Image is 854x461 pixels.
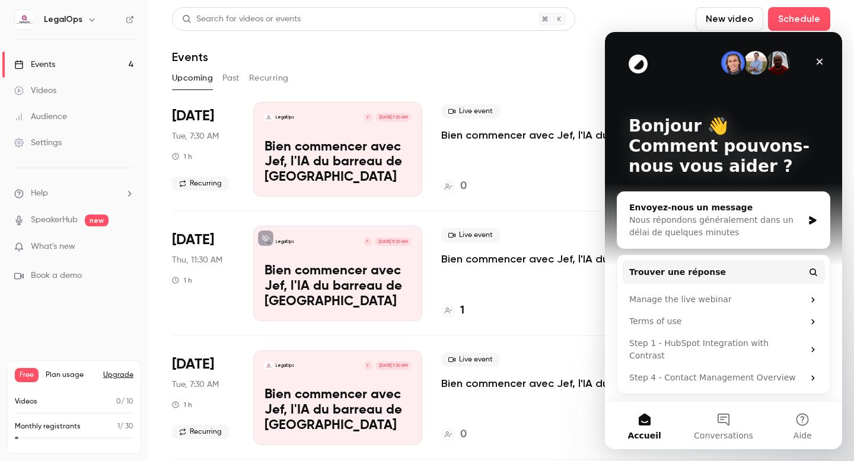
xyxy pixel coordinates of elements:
span: What's new [31,241,75,253]
li: help-dropdown-opener [14,187,134,200]
a: Bien commencer avec Jef, l'IA du barreau de [GEOGRAPHIC_DATA] [441,252,655,266]
span: Recurring [172,425,229,439]
button: New video [696,7,763,31]
h4: 0 [460,427,467,443]
span: [DATE] [172,355,214,374]
img: Bien commencer avec Jef, l'IA du barreau de Bruxelles [265,113,273,121]
p: Bien commencer avec Jef, l'IA du barreau de [GEOGRAPHIC_DATA] [265,264,411,309]
div: Events [14,59,55,71]
span: Recurring [172,177,229,191]
a: 0 [441,178,467,194]
span: [DATE] [172,230,214,249]
button: Upcoming [172,69,213,88]
p: Bien commencer avec Jef, l'IA du barreau de [GEOGRAPHIC_DATA] [265,388,411,433]
h4: 0 [460,178,467,194]
div: Oct 14 Tue, 7:30 AM (Europe/Madrid) [172,350,234,445]
p: / 30 [117,421,133,432]
button: Recurring [249,69,289,88]
span: 0 [116,398,121,405]
div: Oct 9 Thu, 11:30 AM (Europe/Luxembourg) [172,226,234,321]
span: [DATE] [172,107,214,126]
a: 0 [441,427,467,443]
a: Bien commencer avec Jef, l'IA du barreau de [GEOGRAPHIC_DATA] [441,376,655,390]
span: Book a demo [31,270,82,282]
span: Plan usage [46,370,96,380]
span: new [85,215,109,226]
a: Bien commencer avec Jef, l'IA du barreau de BruxellesLegalOpsF[DATE] 11:30 AMBien commencer avec ... [253,226,422,321]
img: LegalOps [15,10,34,29]
div: Settings [14,137,62,149]
span: Thu, 11:30 AM [172,254,222,266]
div: 1 h [172,152,192,161]
p: Bien commencer avec Jef, l'IA du barreau de [GEOGRAPHIC_DATA] [265,140,411,185]
iframe: Intercom live chat [605,32,842,449]
p: LegalOps [276,114,294,120]
a: Bien commencer avec Jef, l'IA du barreau de [GEOGRAPHIC_DATA] [441,128,655,142]
div: Audience [14,111,67,123]
div: 1 h [172,400,192,409]
p: Videos [15,396,37,407]
span: Tue, 7:30 AM [172,130,219,142]
p: LegalOps [276,363,294,369]
p: LegalOps [276,239,294,245]
span: Free [15,368,39,382]
div: F [364,361,373,370]
span: [DATE] 7:30 AM [375,113,410,121]
a: Bien commencer avec Jef, l'IA du barreau de BruxellesLegalOpsF[DATE] 7:30 AMBien commencer avec J... [253,102,422,197]
span: Live event [441,228,500,242]
p: Monthly registrants [15,421,81,432]
button: Schedule [768,7,830,31]
h4: 1 [460,303,464,319]
div: Search for videos or events [182,13,301,25]
button: Upgrade [103,370,133,380]
span: Live event [441,353,500,367]
div: Videos [14,85,56,97]
h1: Events [172,50,208,64]
p: / 10 [116,396,133,407]
a: 1 [441,303,464,319]
button: Past [222,69,240,88]
span: Help [31,187,48,200]
div: 1 h [172,276,192,285]
img: Bien commencer avec Jef, l'IA du barreau de Bruxelles [265,361,273,370]
div: F [364,113,373,122]
a: Bien commencer avec Jef, l'IA du barreau de BruxellesLegalOpsF[DATE] 7:30 AMBien commencer avec J... [253,350,422,445]
div: F [363,237,372,246]
a: SpeakerHub [31,214,78,226]
div: Oct 7 Tue, 7:30 AM (Europe/Madrid) [172,102,234,197]
span: Live event [441,104,500,119]
span: 1 [117,423,120,430]
span: [DATE] 7:30 AM [375,361,410,370]
span: Tue, 7:30 AM [172,379,219,390]
h6: LegalOps [44,14,82,25]
span: [DATE] 11:30 AM [375,238,410,246]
